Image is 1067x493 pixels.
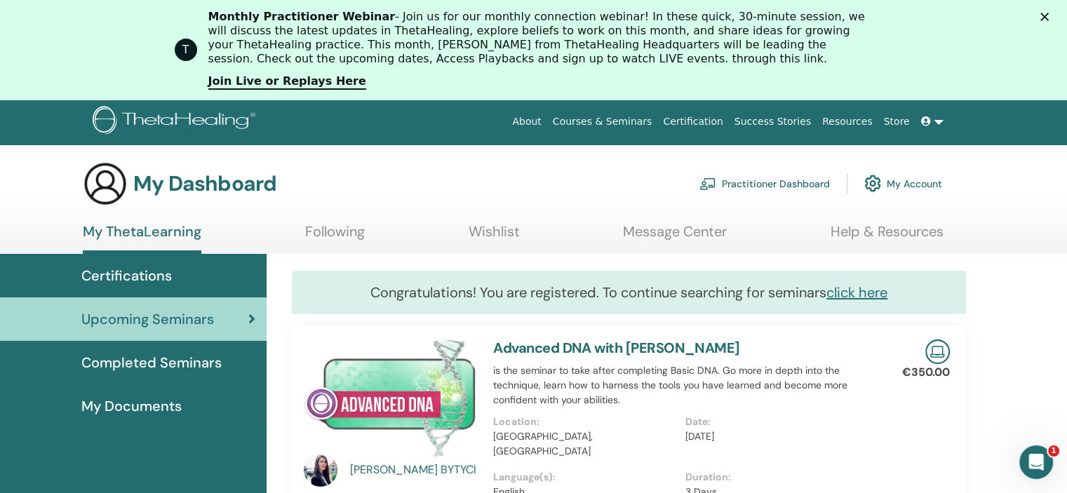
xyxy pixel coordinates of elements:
div: Congratulations! You are registered. To continue searching for seminars [292,271,966,314]
a: About [506,109,546,135]
a: Certification [657,109,728,135]
h3: My Dashboard [133,171,276,196]
a: My ThetaLearning [83,223,201,254]
a: Success Stories [729,109,817,135]
a: Help & Resources [831,223,944,250]
span: Completed Seminars [81,352,222,373]
img: generic-user-icon.jpg [83,161,128,206]
a: Join Live or Replays Here [208,74,366,90]
span: My Documents [81,396,182,417]
img: Live Online Seminar [925,339,950,364]
div: Close [1040,13,1054,21]
img: default.jpg [304,453,337,487]
iframe: Intercom live chat [1019,445,1053,479]
a: [PERSON_NAME] BYTYCI [350,461,480,478]
a: My Account [864,168,942,198]
img: logo.png [93,106,260,137]
a: Message Center [623,223,727,250]
a: Practitioner Dashboard [699,168,830,198]
p: €350.00 [902,364,950,381]
a: Store [878,109,915,135]
span: Certifications [81,265,172,286]
p: Location : [493,414,676,429]
b: Monthly Practitioner Webinar [208,10,396,23]
a: Advanced DNA with [PERSON_NAME] [493,339,739,357]
p: is the seminar to take after completing Basic DNA. Go more in depth into the technique, learn how... [493,363,877,407]
a: Resources [817,109,878,135]
p: [GEOGRAPHIC_DATA], [GEOGRAPHIC_DATA] [493,429,676,459]
div: - Join us for our monthly connection webinar! In these quick, 30-minute session, we will discuss ... [208,10,871,66]
a: click here [826,283,887,302]
div: Profile image for ThetaHealing [175,39,197,61]
a: Following [305,223,365,250]
span: Upcoming Seminars [81,309,214,330]
p: [DATE] [685,429,868,444]
p: Duration : [685,470,868,485]
img: cog.svg [864,171,881,195]
span: 1 [1048,445,1059,457]
p: Language(s) : [493,470,676,485]
p: Date : [685,414,868,429]
a: Courses & Seminars [547,109,658,135]
a: Wishlist [469,223,520,250]
img: Advanced DNA [304,339,476,457]
img: chalkboard-teacher.svg [699,177,716,190]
